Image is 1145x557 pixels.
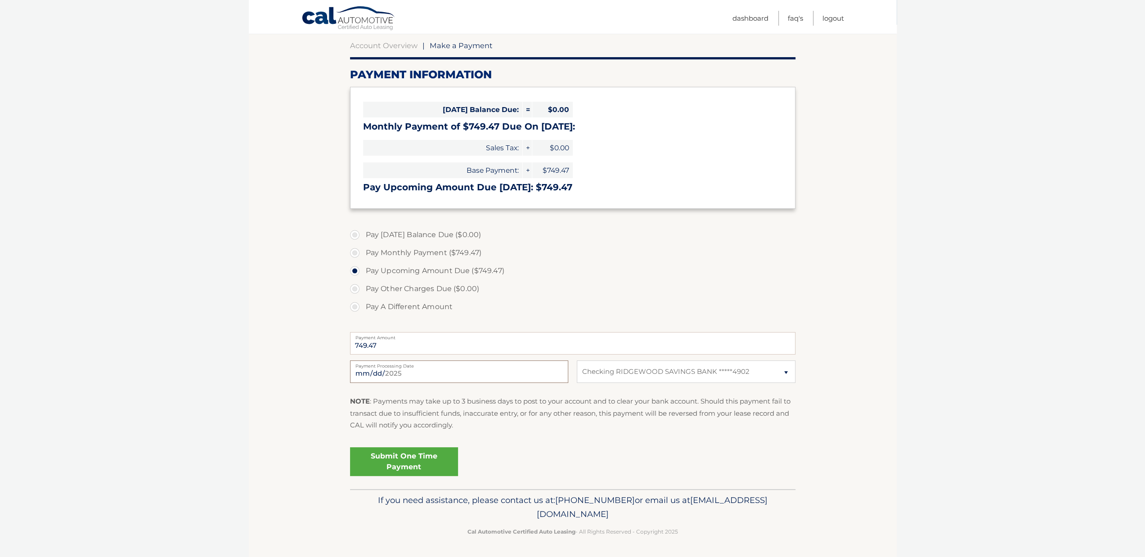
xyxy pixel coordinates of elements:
a: FAQ's [788,11,803,26]
label: Payment Amount [350,332,795,339]
span: + [523,162,532,178]
p: - All Rights Reserved - Copyright 2025 [356,527,790,536]
strong: NOTE [350,397,370,405]
a: Dashboard [732,11,768,26]
p: : Payments may take up to 3 business days to post to your account and to clear your bank account.... [350,395,795,431]
span: + [523,140,532,156]
a: Cal Automotive [301,6,396,32]
span: Sales Tax: [363,140,522,156]
span: [DATE] Balance Due: [363,102,522,117]
label: Pay Upcoming Amount Due ($749.47) [350,262,795,280]
label: Pay A Different Amount [350,298,795,316]
span: | [422,41,425,50]
label: Pay [DATE] Balance Due ($0.00) [350,226,795,244]
span: = [523,102,532,117]
span: $0.00 [532,102,573,117]
span: $749.47 [532,162,573,178]
a: Account Overview [350,41,418,50]
a: Logout [822,11,844,26]
input: Payment Date [350,360,568,383]
span: Base Payment: [363,162,522,178]
span: $0.00 [532,140,573,156]
label: Pay Monthly Payment ($749.47) [350,244,795,262]
input: Payment Amount [350,332,795,355]
a: Submit One Time Payment [350,447,458,476]
label: Payment Processing Date [350,360,568,368]
span: [PHONE_NUMBER] [555,495,635,505]
h3: Pay Upcoming Amount Due [DATE]: $749.47 [363,182,782,193]
span: Make a Payment [430,41,493,50]
h2: Payment Information [350,68,795,81]
p: If you need assistance, please contact us at: or email us at [356,493,790,522]
label: Pay Other Charges Due ($0.00) [350,280,795,298]
strong: Cal Automotive Certified Auto Leasing [467,528,575,535]
h3: Monthly Payment of $749.47 Due On [DATE]: [363,121,782,132]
